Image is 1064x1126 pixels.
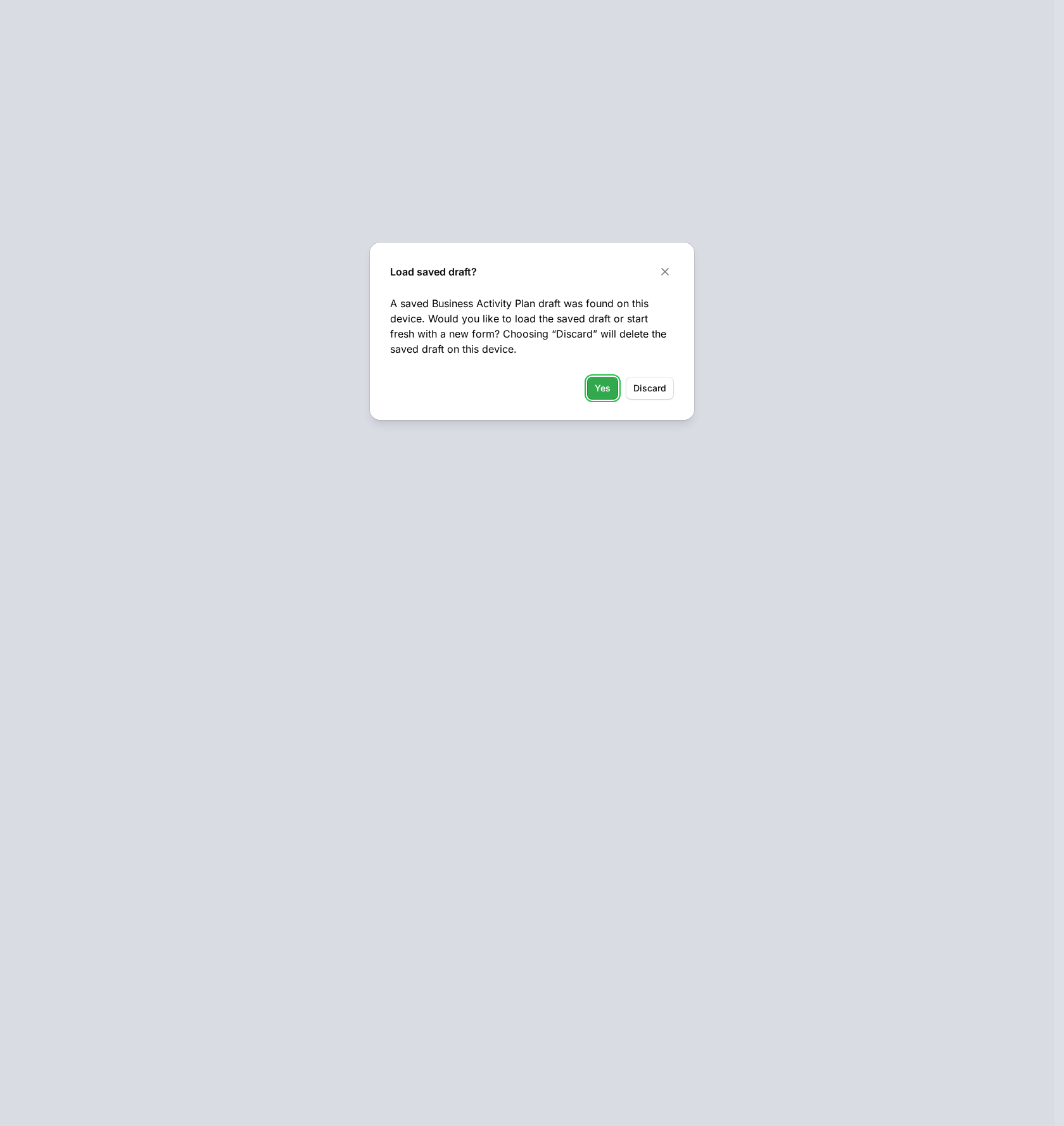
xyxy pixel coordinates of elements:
button: Discard [626,377,674,400]
span: Discard [633,381,666,396]
div: A saved Business Activity Plan draft was found on this device. Would you like to load the saved d... [390,296,674,357]
h2: Load saved draft? [390,264,477,279]
button: Yes [587,377,618,400]
span: Yes [595,381,611,396]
